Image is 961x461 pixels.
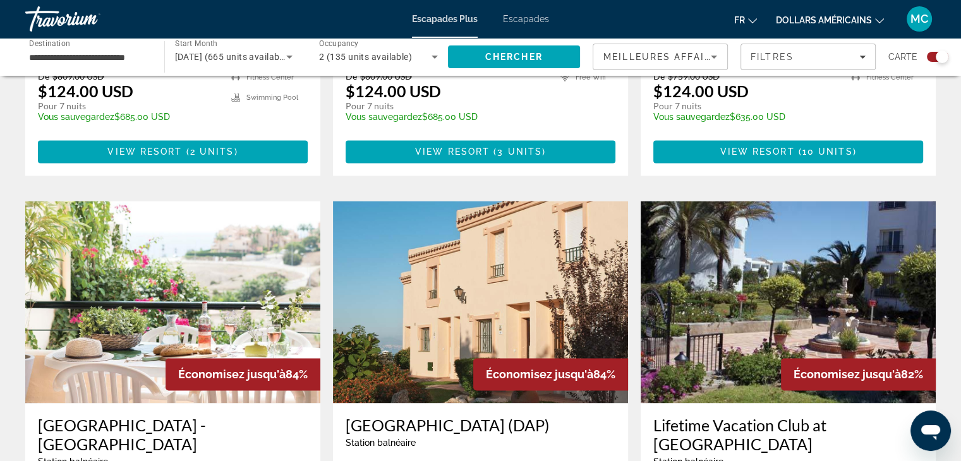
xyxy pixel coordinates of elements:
[653,100,838,112] p: Pour 7 nuits
[473,358,628,390] div: 84%
[38,112,219,122] p: $685.00 USD
[486,368,593,381] span: Économisez jusqu'à
[166,358,320,390] div: 84%
[29,39,70,47] span: Destination
[776,11,884,29] button: Changer de devise
[38,71,49,81] span: De
[720,147,794,157] span: View Resort
[25,201,320,403] img: Ramada Hotel & Suites - Sierra Marina
[319,52,412,62] span: 2 (135 units available)
[653,81,749,100] p: $124.00 USD
[38,100,219,112] p: Pour 7 nuits
[38,140,308,163] button: View Resort(2 units)
[910,410,951,451] iframe: Bouton de lancement de la fenêtre de messagerie
[29,50,148,65] input: Select destination
[781,358,936,390] div: 82%
[776,15,872,25] font: dollars américains
[246,73,294,81] span: Fitness Center
[802,147,853,157] span: 10 units
[734,11,757,29] button: Changer de langue
[346,71,357,81] span: De
[190,147,234,157] span: 2 units
[415,147,490,157] span: View Resort
[346,112,422,122] span: Vous sauvegardez
[346,81,441,100] p: $124.00 USD
[346,140,615,163] button: View Resort(3 units)
[653,112,730,122] span: Vous sauvegardez
[183,147,238,157] span: ( )
[346,100,548,112] p: Pour 7 nuits
[497,147,542,157] span: 3 units
[751,52,794,62] span: Filtres
[490,147,546,157] span: ( )
[52,71,104,81] span: $809.00 USD
[38,112,114,122] span: Vous sauvegardez
[412,14,478,24] a: Escapades Plus
[794,368,901,381] span: Économisez jusqu'à
[603,49,717,64] mat-select: Sort by
[175,39,217,48] span: Start Month
[346,438,416,448] span: Station balnéaire
[734,15,745,25] font: fr
[346,416,615,434] a: [GEOGRAPHIC_DATA] (DAP)
[333,201,628,403] img: Ramada Hotel & Suites - Marina del Sol (DAP)
[246,93,298,102] span: Swimming Pool
[866,73,914,81] span: Fitness Center
[485,52,543,62] span: Chercher
[653,140,923,163] button: View Resort(10 units)
[903,6,936,32] button: Menu utilisateur
[641,201,936,403] img: Lifetime Vacation Club at Miraflores
[38,81,133,100] p: $124.00 USD
[668,71,720,81] span: $759.00 USD
[38,416,308,453] a: [GEOGRAPHIC_DATA] - [GEOGRAPHIC_DATA]
[107,147,182,157] span: View Resort
[576,73,606,81] span: Free Wifi
[448,45,581,68] button: Search
[653,112,838,122] p: $635.00 USD
[175,52,290,62] span: [DATE] (665 units available)
[794,147,856,157] span: ( )
[603,52,725,62] span: Meilleures affaires
[653,416,923,453] a: Lifetime Vacation Club at [GEOGRAPHIC_DATA]
[346,112,548,122] p: $685.00 USD
[178,368,286,381] span: Économisez jusqu'à
[319,39,359,48] span: Occupancy
[740,44,876,70] button: Filters
[888,48,917,66] span: Carte
[910,12,928,25] font: MC
[653,71,665,81] span: De
[360,71,412,81] span: $809.00 USD
[25,3,152,35] a: Travorium
[503,14,549,24] a: Escapades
